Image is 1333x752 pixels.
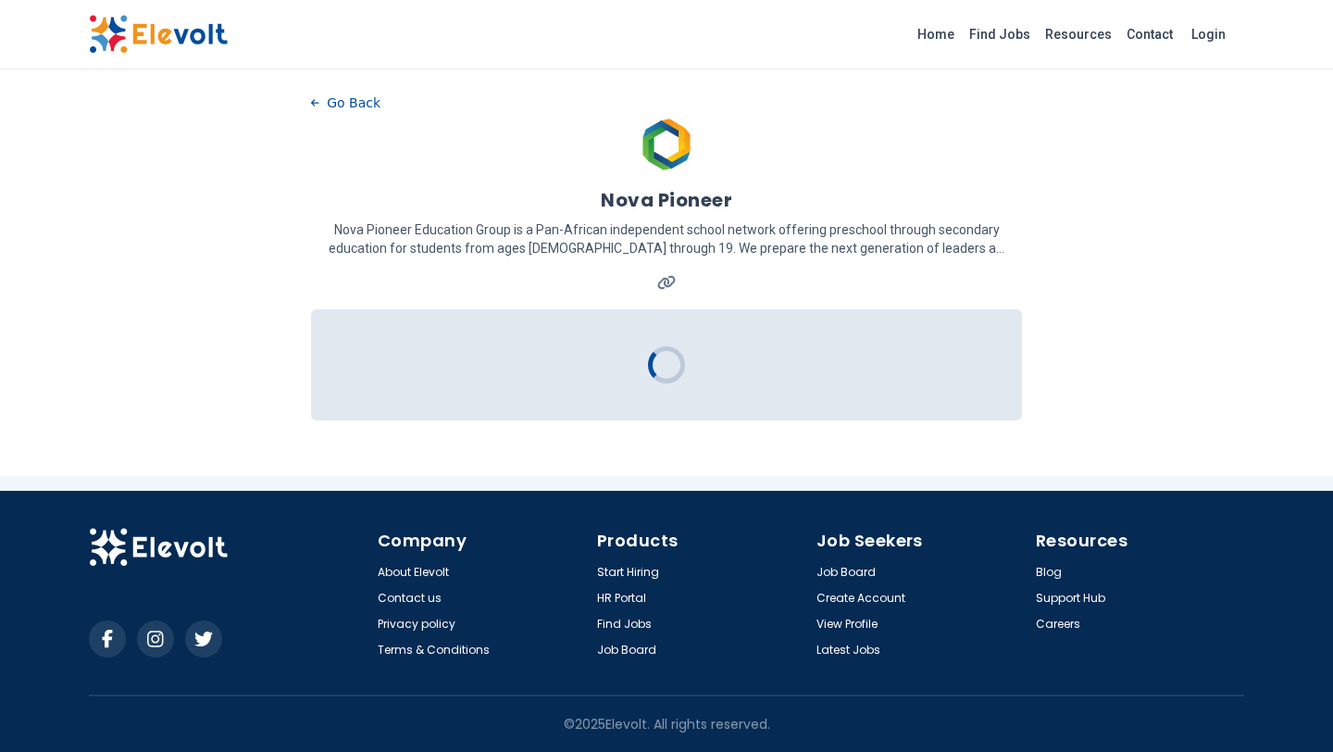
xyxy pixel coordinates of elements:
[816,643,880,658] a: Latest Jobs
[1038,19,1119,49] a: Resources
[816,528,1025,554] h4: Job Seekers
[311,89,380,117] button: Go Back
[597,565,659,580] a: Start Hiring
[816,565,876,580] a: Job Board
[962,19,1038,49] a: Find Jobs
[601,187,732,213] h1: Nova Pioneer
[639,117,694,172] img: Nova Pioneer
[378,591,442,606] a: Contact us
[89,528,228,567] img: Elevolt
[1119,19,1180,49] a: Contact
[378,528,586,554] h4: Company
[1036,617,1080,632] a: Careers
[597,591,646,606] a: HR Portal
[597,643,656,658] a: Job Board
[311,220,1022,257] p: Nova Pioneer Education Group is a Pan-African independent school network offering preschool throu...
[1036,565,1062,580] a: Blog
[378,617,455,632] a: Privacy policy
[910,19,962,49] a: Home
[1036,528,1244,554] h4: Resources
[597,528,805,554] h4: Products
[378,565,449,580] a: About Elevolt
[597,617,652,632] a: Find Jobs
[1180,16,1237,53] a: Login
[816,591,905,606] a: Create Account
[89,15,228,54] img: Elevolt
[646,345,687,385] div: Loading...
[564,715,770,733] p: © 2025 Elevolt. All rights reserved.
[378,643,490,658] a: Terms & Conditions
[1036,591,1105,606] a: Support Hub
[816,617,878,632] a: View Profile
